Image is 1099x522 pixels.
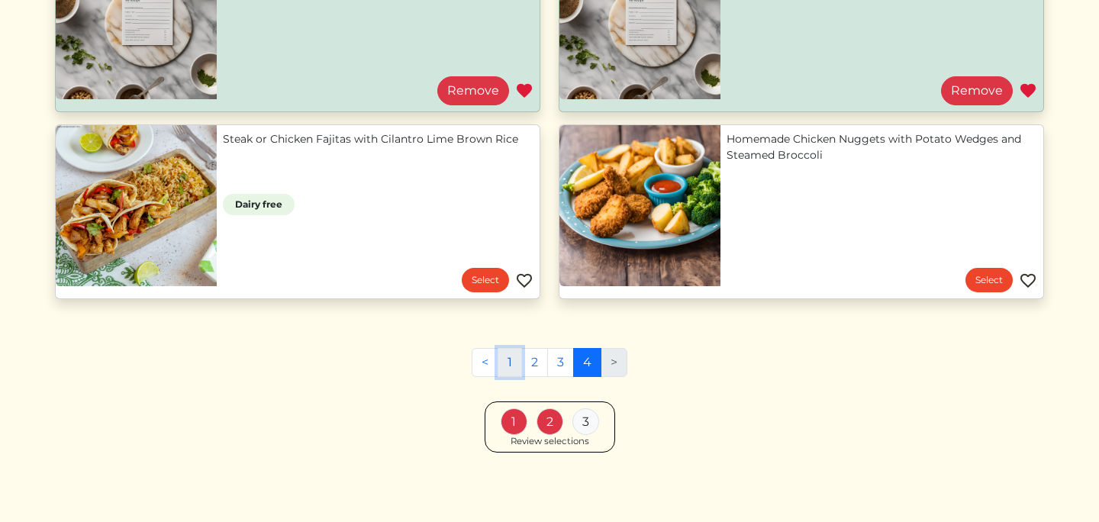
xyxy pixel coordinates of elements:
a: 3 [547,348,574,377]
img: Favorite menu item [515,272,533,290]
div: 1 [501,408,527,435]
a: 4 [573,348,601,377]
a: Steak or Chicken Fajitas with Cilantro Lime Brown Rice [223,131,533,147]
a: Remove [941,76,1013,105]
nav: Pages [472,348,627,389]
a: 2 [521,348,548,377]
a: Select [462,268,509,292]
div: Review selections [511,435,589,449]
div: 2 [537,408,563,435]
a: Homemade Chicken Nuggets with Potato Wedges and Steamed Broccoli [727,131,1037,163]
img: Favorite menu item [1019,272,1037,290]
a: 1 2 3 Review selections [485,401,615,453]
div: 3 [572,408,599,435]
a: 1 [498,348,522,377]
img: Favorite menu item [1019,82,1037,100]
img: Favorite menu item [515,82,533,100]
a: Remove [437,76,509,105]
a: Select [965,268,1013,292]
a: Previous [472,348,498,377]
